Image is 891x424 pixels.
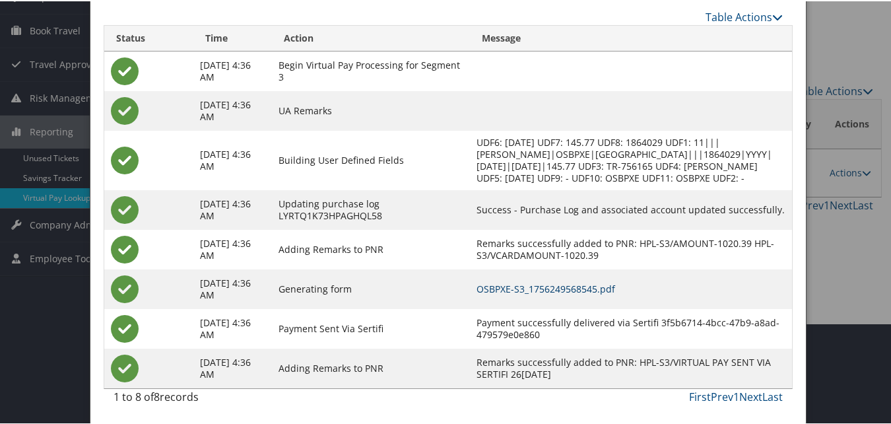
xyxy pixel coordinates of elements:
[706,9,783,23] a: Table Actions
[193,268,272,308] td: [DATE] 4:36 AM
[711,388,733,403] a: Prev
[272,129,470,189] td: Building User Defined Fields
[193,189,272,229] td: [DATE] 4:36 AM
[193,129,272,189] td: [DATE] 4:36 AM
[739,388,762,403] a: Next
[470,129,792,189] td: UDF6: [DATE] UDF7: 145.77 UDF8: 1864029 UDF1: 11|||[PERSON_NAME]|OSBPXE|[GEOGRAPHIC_DATA]|||18640...
[272,24,470,50] th: Action: activate to sort column ascending
[193,347,272,387] td: [DATE] 4:36 AM
[154,388,160,403] span: 8
[733,388,739,403] a: 1
[114,388,266,410] div: 1 to 8 of records
[272,50,470,90] td: Begin Virtual Pay Processing for Segment 3
[193,308,272,347] td: [DATE] 4:36 AM
[762,388,783,403] a: Last
[470,189,792,229] td: Success - Purchase Log and associated account updated successfully.
[272,308,470,347] td: Payment Sent Via Sertifi
[272,90,470,129] td: UA Remarks
[272,229,470,268] td: Adding Remarks to PNR
[470,24,792,50] th: Message: activate to sort column ascending
[104,24,194,50] th: Status: activate to sort column ascending
[272,268,470,308] td: Generating form
[272,189,470,229] td: Updating purchase log LYRTQ1K73HPAGHQL58
[470,308,792,347] td: Payment successfully delivered via Sertifi 3f5b6714-4bcc-47b9-a8ad-479579e0e860
[477,281,615,294] a: OSBPXE-S3_1756249568545.pdf
[470,347,792,387] td: Remarks successfully added to PNR: HPL-S3/VIRTUAL PAY SENT VIA SERTIFI 26[DATE]
[193,50,272,90] td: [DATE] 4:36 AM
[470,229,792,268] td: Remarks successfully added to PNR: HPL-S3/AMOUNT-1020.39 HPL-S3/VCARDAMOUNT-1020.39
[193,90,272,129] td: [DATE] 4:36 AM
[689,388,711,403] a: First
[272,347,470,387] td: Adding Remarks to PNR
[193,24,272,50] th: Time: activate to sort column ascending
[193,229,272,268] td: [DATE] 4:36 AM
